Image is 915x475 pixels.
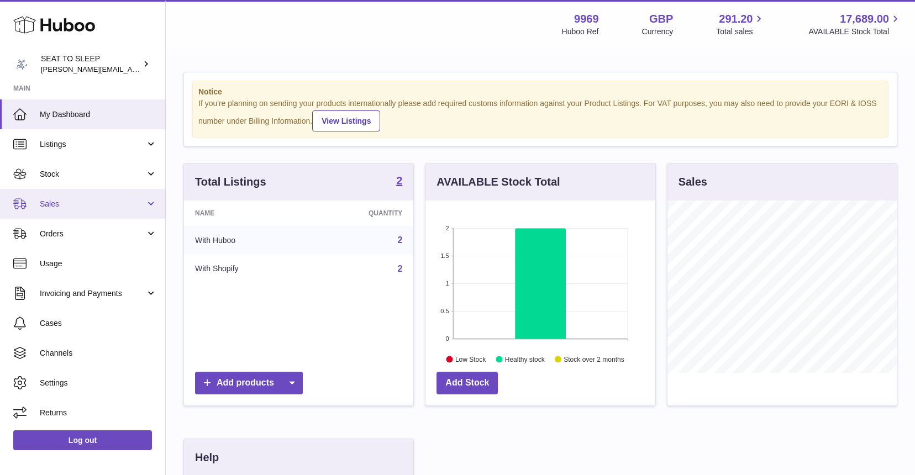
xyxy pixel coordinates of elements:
span: My Dashboard [40,109,157,120]
img: amy@seattosleep.co.uk [13,56,30,72]
span: Listings [40,139,145,150]
span: Returns [40,408,157,418]
td: With Huboo [184,226,308,255]
a: View Listings [312,110,380,131]
a: Add Stock [437,372,498,394]
span: 17,689.00 [840,12,889,27]
span: [PERSON_NAME][EMAIL_ADDRESS][DOMAIN_NAME] [41,65,222,73]
div: If you're planning on sending your products internationally please add required customs informati... [198,98,882,131]
span: 291.20 [719,12,753,27]
span: Channels [40,348,157,358]
h3: AVAILABLE Stock Total [437,175,560,189]
th: Quantity [308,200,413,226]
div: SEAT TO SLEEP [41,54,140,75]
span: Sales [40,199,145,209]
span: Orders [40,229,145,239]
h3: Sales [679,175,707,189]
text: 1.5 [441,252,449,259]
text: 0 [446,335,449,342]
span: Usage [40,258,157,269]
h3: Help [195,450,219,465]
strong: Notice [198,87,882,97]
a: Log out [13,430,152,450]
a: 291.20 Total sales [716,12,765,37]
td: With Shopify [184,255,308,283]
text: Healthy stock [505,355,545,363]
text: 0.5 [441,308,449,314]
h3: Total Listings [195,175,266,189]
text: 1 [446,280,449,287]
a: 2 [397,235,402,245]
text: 2 [446,225,449,231]
span: Total sales [716,27,765,37]
strong: 2 [396,175,402,186]
th: Name [184,200,308,226]
strong: 9969 [574,12,599,27]
text: Stock over 2 months [564,355,624,363]
span: Cases [40,318,157,329]
strong: GBP [649,12,673,27]
span: Settings [40,378,157,388]
a: 2 [396,175,402,188]
a: Add products [195,372,303,394]
span: Stock [40,169,145,180]
text: Low Stock [455,355,486,363]
a: 2 [397,264,402,273]
div: Currency [642,27,674,37]
div: Huboo Ref [562,27,599,37]
span: AVAILABLE Stock Total [808,27,902,37]
span: Invoicing and Payments [40,288,145,299]
a: 17,689.00 AVAILABLE Stock Total [808,12,902,37]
